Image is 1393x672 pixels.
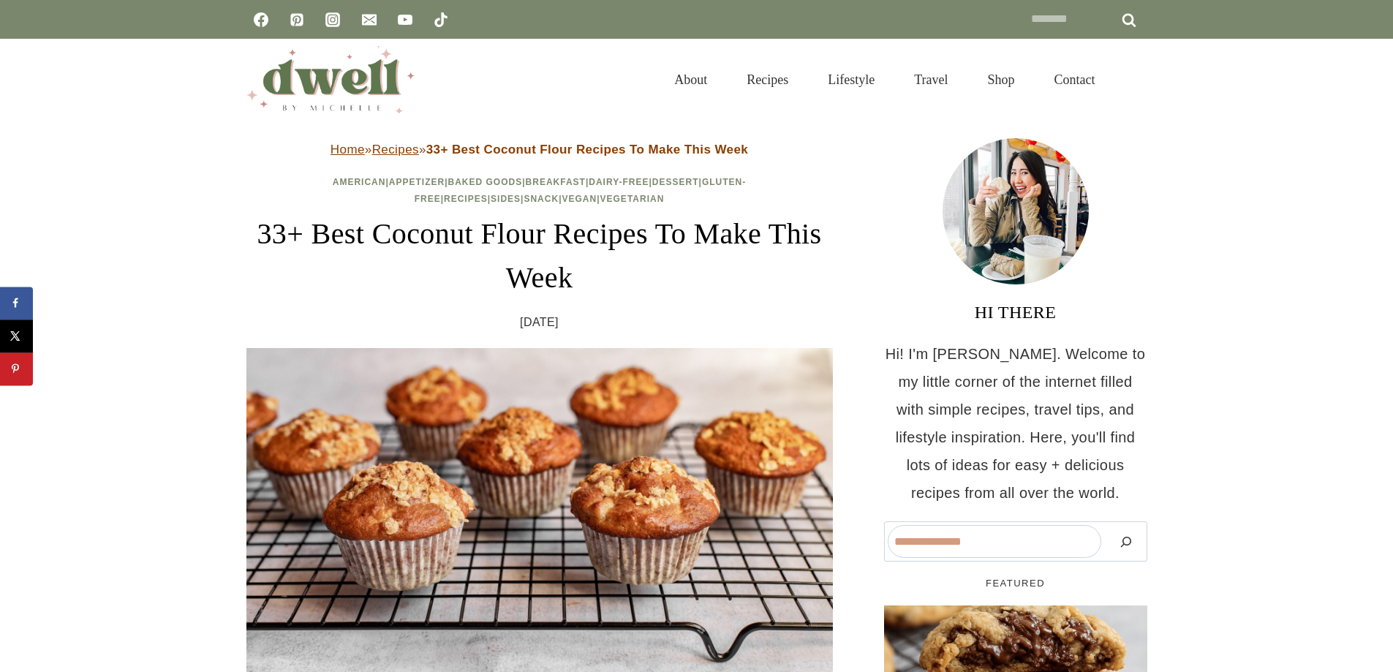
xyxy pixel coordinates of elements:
[654,54,1114,105] nav: Primary Navigation
[372,143,419,156] a: Recipes
[884,576,1147,591] h5: FEATURED
[246,46,415,113] img: DWELL by michelle
[426,5,456,34] a: TikTok
[1122,67,1147,92] button: View Search Form
[333,177,746,204] span: | | | | | | | | | | |
[1109,525,1144,558] button: Search
[318,5,347,34] a: Instagram
[331,143,748,156] span: » »
[246,212,833,300] h1: 33+ Best Coconut Flour Recipes To Make This Week
[520,312,559,333] time: [DATE]
[1035,54,1115,105] a: Contact
[589,177,649,187] a: Dairy-Free
[333,177,386,187] a: American
[448,177,523,187] a: Baked Goods
[727,54,808,105] a: Recipes
[526,177,586,187] a: Breakfast
[444,194,488,204] a: Recipes
[894,54,967,105] a: Travel
[389,177,445,187] a: Appetizer
[282,5,312,34] a: Pinterest
[884,340,1147,507] p: Hi! I'm [PERSON_NAME]. Welcome to my little corner of the internet filled with simple recipes, tr...
[331,143,365,156] a: Home
[654,54,727,105] a: About
[600,194,665,204] a: Vegetarian
[562,194,597,204] a: Vegan
[884,299,1147,325] h3: HI THERE
[652,177,699,187] a: Dessert
[524,194,559,204] a: Snack
[390,5,420,34] a: YouTube
[426,143,748,156] strong: 33+ Best Coconut Flour Recipes To Make This Week
[491,194,521,204] a: Sides
[355,5,384,34] a: Email
[967,54,1034,105] a: Shop
[808,54,894,105] a: Lifestyle
[246,5,276,34] a: Facebook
